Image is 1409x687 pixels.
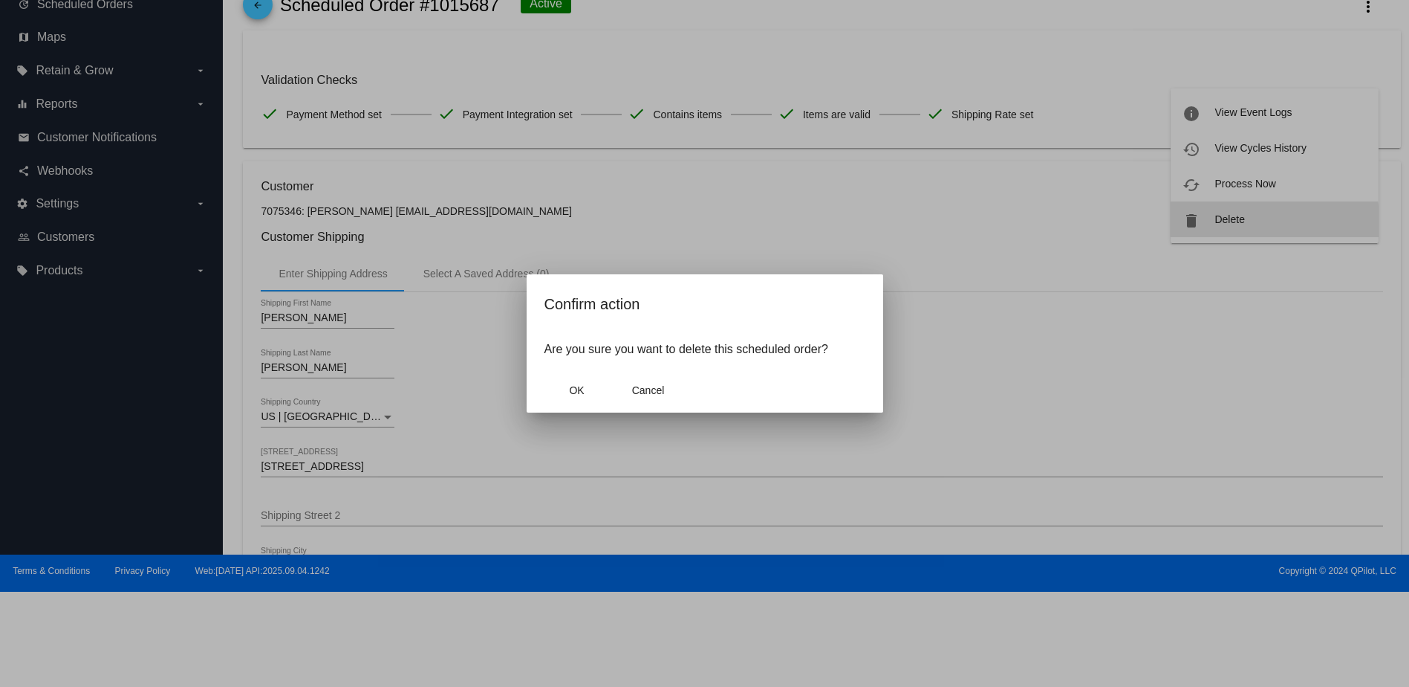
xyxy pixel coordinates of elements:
[544,377,610,404] button: Close dialog
[616,377,681,404] button: Close dialog
[569,384,584,396] span: OK
[544,292,865,316] h2: Confirm action
[544,343,865,356] p: Are you sure you want to delete this scheduled order?
[632,384,665,396] span: Cancel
